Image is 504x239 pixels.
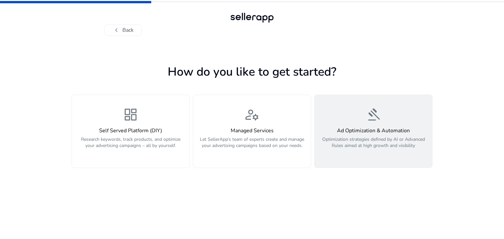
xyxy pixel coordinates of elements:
button: chevron_leftBack [104,24,142,36]
p: Research keywords, track products, and optimize your advertising campaigns – all by yourself. [76,136,185,156]
button: manage_accountsManaged ServicesLet SellerApp’s team of experts create and manage your advertising... [193,95,311,168]
span: manage_accounts [244,107,260,122]
h4: Managed Services [197,128,307,134]
p: Optimization strategies defined by AI or Advanced Rules aimed at high growth and visibility [319,136,428,156]
h1: How do you like to get started? [72,65,432,79]
span: chevron_left [113,26,120,34]
button: gavelAd Optimization & AutomationOptimization strategies defined by AI or Advanced Rules aimed at... [314,95,432,168]
button: dashboardSelf Served Platform (DIY)Research keywords, track products, and optimize your advertisi... [72,95,190,168]
h4: Self Served Platform (DIY) [76,128,185,134]
p: Let SellerApp’s team of experts create and manage your advertising campaigns based on your needs. [197,136,307,156]
h4: Ad Optimization & Automation [319,128,428,134]
span: gavel [366,107,381,122]
span: dashboard [123,107,138,122]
